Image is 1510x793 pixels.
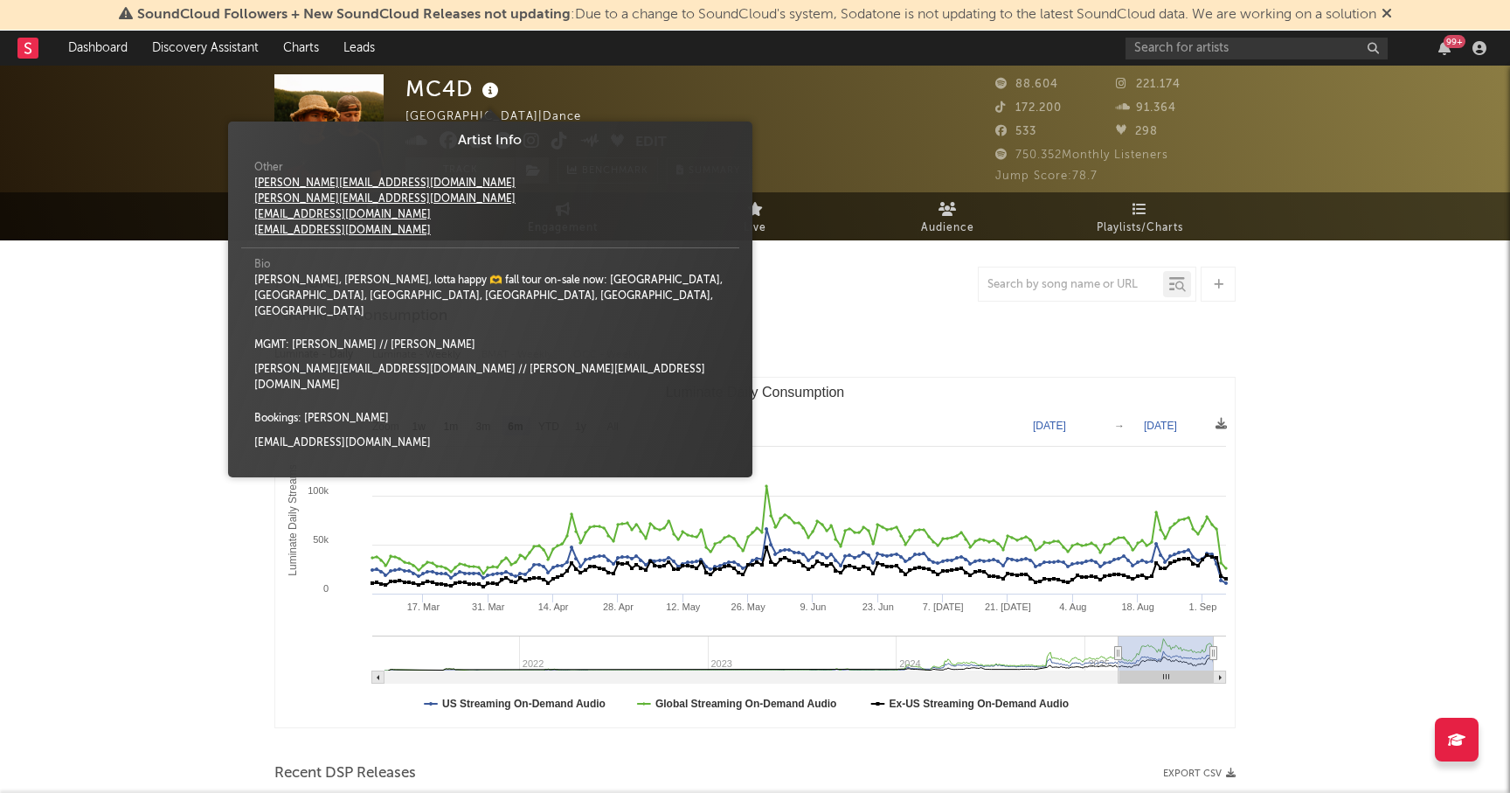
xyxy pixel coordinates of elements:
[287,464,299,575] text: Luminate Daily Streams
[995,170,1098,182] span: Jump Score: 78.7
[1116,79,1181,90] span: 221.174
[331,31,387,66] a: Leads
[137,8,571,22] span: SoundCloud Followers + New SoundCloud Releases not updating
[254,362,726,393] div: [PERSON_NAME][EMAIL_ADDRESS][DOMAIN_NAME] // [PERSON_NAME][EMAIL_ADDRESS][DOMAIN_NAME]
[275,378,1235,727] svg: Luminate Daily Consumption
[1097,218,1183,239] span: Playlists/Charts
[995,79,1058,90] span: 88.604
[731,602,766,612] text: 26. May
[603,602,634,612] text: 28. Apr
[137,8,1376,22] span: : Due to a change to SoundCloud's system, Sodatone is not updating to the latest SoundCloud data....
[1189,602,1217,612] text: 1. Sep
[254,337,516,353] div: MGMT: [PERSON_NAME] // [PERSON_NAME]
[254,160,283,176] span: Other
[800,602,826,612] text: 9. Jun
[921,218,974,239] span: Audience
[274,763,416,784] span: Recent DSP Releases
[1121,602,1153,612] text: 18. Aug
[1033,420,1066,432] text: [DATE]
[254,210,431,220] a: [EMAIL_ADDRESS][DOMAIN_NAME]
[1114,420,1125,432] text: →
[1144,420,1177,432] text: [DATE]
[254,411,516,427] div: Bookings: [PERSON_NAME]
[655,698,837,710] text: Global Streaming On-Demand Audio
[1116,102,1176,114] span: 91.364
[56,31,140,66] a: Dashboard
[862,602,894,612] text: 23. Jun
[254,257,270,273] span: Bio
[1382,8,1392,22] span: Dismiss
[1043,192,1236,240] a: Playlists/Charts
[995,126,1036,137] span: 533
[1116,126,1158,137] span: 298
[538,602,569,612] text: 14. Apr
[995,102,1062,114] span: 172.200
[666,602,701,612] text: 12. May
[985,602,1031,612] text: 21. [DATE]
[323,583,329,594] text: 0
[254,226,431,236] a: [EMAIL_ADDRESS][DOMAIN_NAME]
[1126,38,1388,59] input: Search for artists
[407,602,440,612] text: 17. Mar
[472,602,505,612] text: 31. Mar
[744,218,766,239] span: Live
[405,74,503,103] div: MC4D
[1438,41,1451,55] button: 99+
[254,273,726,320] div: [PERSON_NAME], [PERSON_NAME], lotta happy 🫶 fall tour on-sale now: [GEOGRAPHIC_DATA], [GEOGRAPHIC...
[1059,602,1086,612] text: 4. Aug
[405,107,601,128] div: [GEOGRAPHIC_DATA] | Dance
[442,698,606,710] text: US Streaming On-Demand Audio
[241,130,739,151] div: Artist Info
[1163,769,1236,779] button: Export CSV
[140,31,271,66] a: Discovery Assistant
[271,31,331,66] a: Charts
[890,698,1070,710] text: Ex-US Streaming On-Demand Audio
[851,192,1043,240] a: Audience
[979,278,1163,292] input: Search by song name or URL
[666,385,845,400] text: Luminate Daily Consumption
[659,192,851,240] a: Live
[254,178,516,189] a: [PERSON_NAME][EMAIL_ADDRESS][DOMAIN_NAME]
[995,150,1168,161] span: 750.352 Monthly Listeners
[313,534,329,545] text: 50k
[1444,35,1465,48] div: 99 +
[308,485,329,496] text: 100k
[923,602,964,612] text: 7. [DATE]
[254,435,516,451] div: [EMAIL_ADDRESS][DOMAIN_NAME]
[254,194,516,205] a: [PERSON_NAME][EMAIL_ADDRESS][DOMAIN_NAME]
